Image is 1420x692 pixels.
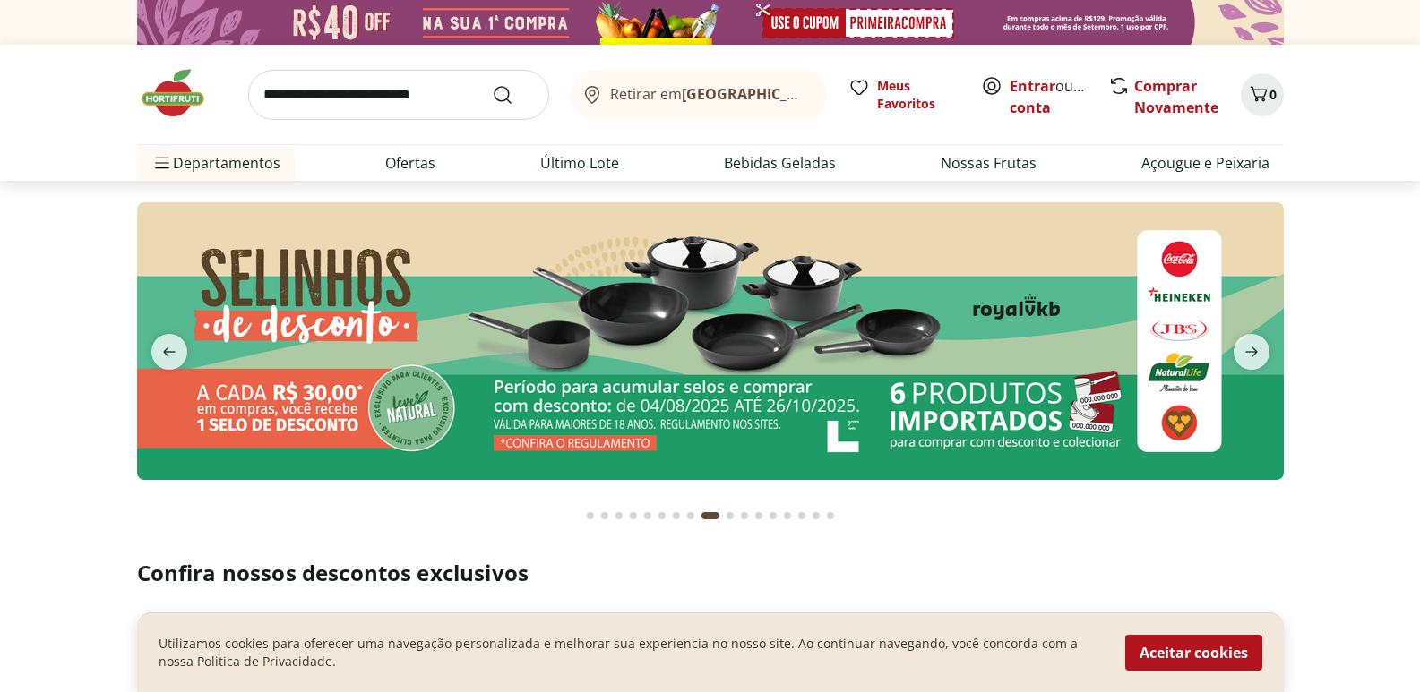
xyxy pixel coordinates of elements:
button: Aceitar cookies [1125,635,1262,671]
img: selinhos [137,202,1284,480]
button: Go to page 17 from fs-carousel [823,494,838,537]
button: Menu [151,141,173,184]
span: Meus Favoritos [877,77,960,113]
span: 0 [1269,86,1277,103]
a: Entrar [1010,76,1055,96]
a: Comprar Novamente [1134,76,1218,117]
h2: Confira nossos descontos exclusivos [137,559,1284,587]
button: Go to page 11 from fs-carousel [737,494,752,537]
button: previous [137,334,202,370]
a: Ofertas [385,152,435,174]
p: Utilizamos cookies para oferecer uma navegação personalizada e melhorar sua experiencia no nosso ... [159,635,1104,671]
button: Go to page 10 from fs-carousel [723,494,737,537]
button: Submit Search [492,84,535,106]
span: Departamentos [151,141,280,184]
button: Go to page 8 from fs-carousel [684,494,698,537]
span: ou [1010,75,1089,118]
span: Retirar em [610,86,808,102]
button: Current page from fs-carousel [698,494,723,537]
button: Carrinho [1241,73,1284,116]
button: Go to page 3 from fs-carousel [612,494,626,537]
a: Açougue e Peixaria [1141,152,1269,174]
a: Último Lote [540,152,619,174]
button: Retirar em[GEOGRAPHIC_DATA]/[GEOGRAPHIC_DATA] [571,70,827,120]
button: Go to page 16 from fs-carousel [809,494,823,537]
b: [GEOGRAPHIC_DATA]/[GEOGRAPHIC_DATA] [682,84,984,104]
button: Go to page 14 from fs-carousel [780,494,795,537]
button: next [1219,334,1284,370]
input: search [248,70,549,120]
button: Go to page 7 from fs-carousel [669,494,684,537]
button: Go to page 15 from fs-carousel [795,494,809,537]
a: Criar conta [1010,76,1108,117]
button: Go to page 4 from fs-carousel [626,494,641,537]
button: Go to page 2 from fs-carousel [598,494,612,537]
button: Go to page 1 from fs-carousel [583,494,598,537]
a: Meus Favoritos [848,77,960,113]
button: Go to page 5 from fs-carousel [641,494,655,537]
a: Nossas Frutas [941,152,1037,174]
button: Go to page 12 from fs-carousel [752,494,766,537]
a: Bebidas Geladas [724,152,836,174]
button: Go to page 6 from fs-carousel [655,494,669,537]
img: Hortifruti [137,66,227,120]
button: Go to page 13 from fs-carousel [766,494,780,537]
